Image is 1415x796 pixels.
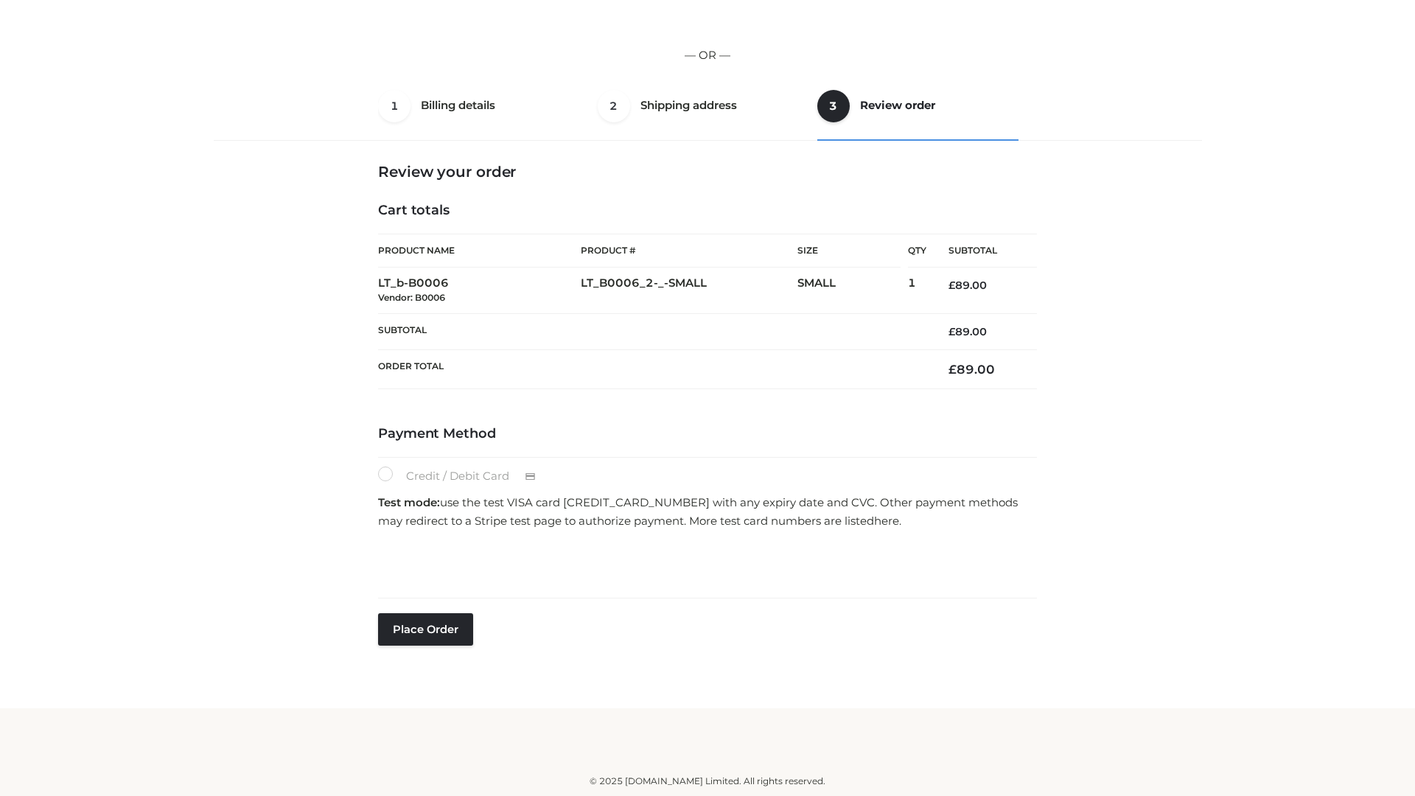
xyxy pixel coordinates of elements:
th: Product Name [378,234,581,268]
iframe: Secure payment input frame [375,535,1034,589]
th: Order Total [378,350,926,389]
th: Product # [581,234,797,268]
p: use the test VISA card [CREDIT_CARD_NUMBER] with any expiry date and CVC. Other payment methods m... [378,493,1037,531]
td: SMALL [797,268,908,314]
span: £ [948,362,957,377]
label: Credit / Debit Card [378,467,551,486]
th: Size [797,234,901,268]
div: © 2025 [DOMAIN_NAME] Limited. All rights reserved. [219,774,1196,789]
small: Vendor: B0006 [378,292,445,303]
bdi: 89.00 [948,279,987,292]
h3: Review your order [378,163,1037,181]
td: LT_B0006_2-_-SMALL [581,268,797,314]
h4: Payment Method [378,426,1037,442]
th: Subtotal [926,234,1037,268]
th: Qty [908,234,926,268]
button: Place order [378,613,473,646]
strong: Test mode: [378,495,440,509]
a: here [874,514,899,528]
bdi: 89.00 [948,325,987,338]
p: — OR — [219,46,1196,65]
span: £ [948,325,955,338]
h4: Cart totals [378,203,1037,219]
span: £ [948,279,955,292]
img: Credit / Debit Card [517,468,544,486]
td: 1 [908,268,926,314]
td: LT_b-B0006 [378,268,581,314]
th: Subtotal [378,313,926,349]
bdi: 89.00 [948,362,995,377]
